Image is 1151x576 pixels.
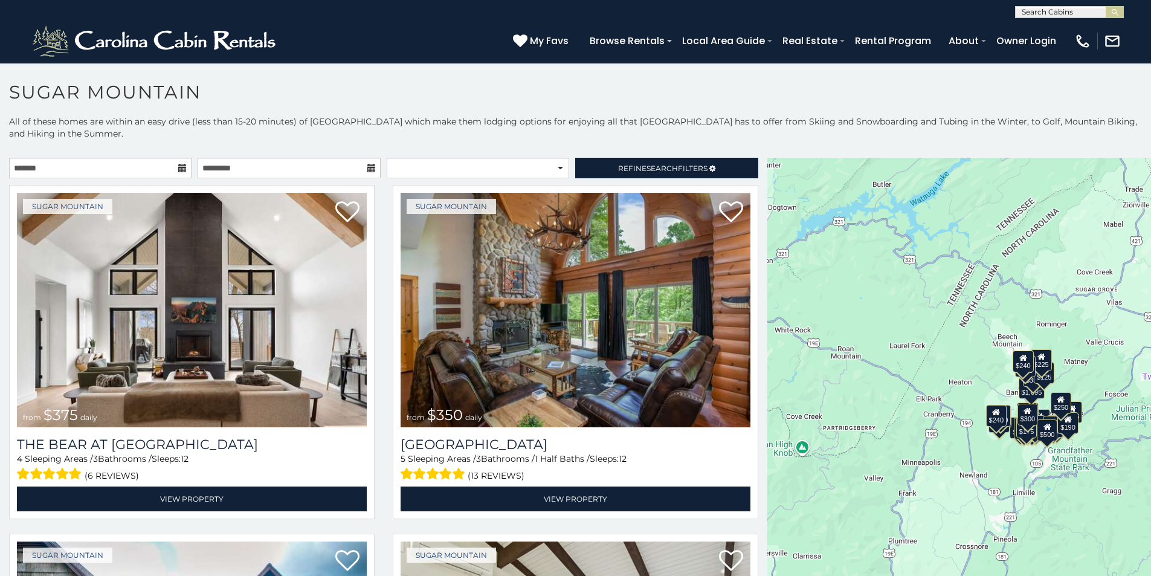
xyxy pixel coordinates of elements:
span: 12 [181,453,189,464]
img: The Bear At Sugar Mountain [17,193,367,427]
div: $155 [1014,418,1035,439]
div: $300 [1017,404,1038,426]
div: $500 [1037,419,1057,441]
div: $190 [1017,403,1037,424]
span: My Favs [530,33,569,48]
a: Grouse Moor Lodge from $350 daily [401,193,750,427]
h3: The Bear At Sugar Mountain [17,436,367,453]
a: Add to favorites [335,549,359,574]
div: $1,095 [1019,377,1045,399]
a: Sugar Mountain [407,199,496,214]
span: from [407,413,425,422]
a: Sugar Mountain [407,548,496,563]
span: Refine Filters [618,164,708,173]
span: 5 [401,453,405,464]
span: 3 [93,453,98,464]
a: Add to favorites [335,200,359,225]
a: My Favs [513,33,572,49]
img: phone-regular-white.png [1074,33,1091,50]
img: mail-regular-white.png [1104,33,1121,50]
div: $240 [1013,351,1034,372]
span: (6 reviews) [85,468,139,484]
span: 4 [17,453,22,464]
a: The Bear At Sugar Mountain from $375 daily [17,193,367,427]
span: 12 [619,453,627,464]
span: daily [80,413,97,422]
a: About [943,30,985,51]
a: Real Estate [776,30,843,51]
h3: Grouse Moor Lodge [401,436,750,453]
span: 3 [476,453,481,464]
a: Rental Program [849,30,937,51]
div: $190 [1058,412,1078,434]
span: $350 [427,406,463,424]
a: Sugar Mountain [23,199,112,214]
div: $155 [1062,401,1082,423]
a: The Bear At [GEOGRAPHIC_DATA] [17,436,367,453]
span: (13 reviews) [468,468,524,484]
div: $200 [1030,409,1050,431]
div: $250 [1051,392,1071,414]
div: $195 [1043,416,1063,438]
a: Local Area Guide [676,30,771,51]
span: daily [465,413,482,422]
a: RefineSearchFilters [575,158,758,178]
span: from [23,413,41,422]
span: 1 Half Baths / [535,453,590,464]
div: Sleeping Areas / Bathrooms / Sleeps: [17,453,367,484]
a: View Property [17,487,367,511]
img: White-1-2.png [30,23,281,59]
a: Add to favorites [719,549,743,574]
div: $125 [1034,362,1054,384]
a: View Property [401,487,750,511]
div: Sleeping Areas / Bathrooms / Sleeps: [401,453,750,484]
a: [GEOGRAPHIC_DATA] [401,436,750,453]
span: $375 [44,406,78,424]
a: Add to favorites [719,200,743,225]
img: Grouse Moor Lodge [401,193,750,427]
a: Owner Login [990,30,1062,51]
div: $225 [1031,349,1052,371]
a: Sugar Mountain [23,548,112,563]
div: $175 [1016,416,1037,438]
span: Search [646,164,678,173]
div: $240 [986,405,1007,427]
a: Browse Rentals [584,30,671,51]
